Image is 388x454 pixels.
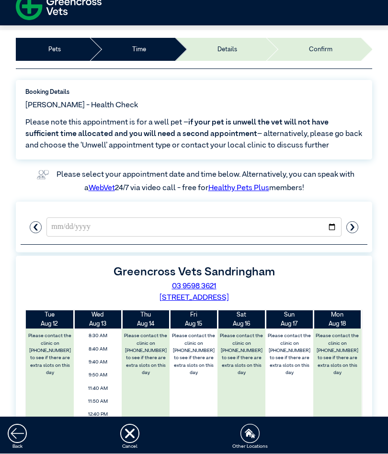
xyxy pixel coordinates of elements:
[77,344,119,355] span: 8:40 AM
[57,171,356,193] label: Please select your appointment date and time below. Alternatively, you can speak with a 24/7 via ...
[77,384,119,395] span: 11:40 AM
[89,185,115,193] a: WebVet
[123,331,169,379] label: Please contact the clinic on [PHONE_NUMBER] to see if there are extra slots on this day
[77,370,119,381] span: 9:50 AM
[172,283,217,291] a: 03 9598 3621
[48,45,61,55] a: Pets
[25,88,363,97] label: Booking Details
[171,331,217,379] label: Please contact the clinic on [PHONE_NUMBER] to see if there are extra slots on this day
[25,117,363,152] span: Please note this appointment is for a well pet – – alternatively, please go back and choose the ‘...
[27,331,73,379] label: Please contact the clinic on [PHONE_NUMBER] to see if there are extra slots on this day
[77,357,119,368] span: 9:40 AM
[8,443,27,451] div: Back
[265,311,313,329] th: Aug 17
[218,331,265,379] label: Please contact the clinic on [PHONE_NUMBER] to see if there are extra slots on this day
[217,311,265,329] th: Aug 16
[77,331,119,342] span: 8:30 AM
[25,100,138,112] span: [PERSON_NAME] - Health Check
[122,311,170,329] th: Aug 14
[170,311,217,329] th: Aug 15
[74,311,122,329] th: Aug 13
[77,397,119,408] span: 11:50 AM
[314,331,361,379] label: Please contact the clinic on [PHONE_NUMBER] to see if there are extra slots on this day
[240,424,260,443] img: ...
[313,311,361,329] th: Aug 18
[120,443,139,451] div: Cancel
[361,426,380,445] img: ...
[114,267,275,278] label: Greencross Vets Sandringham
[208,185,269,193] a: Healthy Pets Plus
[232,443,268,451] div: Other Locations
[266,331,313,379] label: Please contact the clinic on [PHONE_NUMBER] to see if there are extra slots on this day
[120,424,139,443] img: ...
[8,424,27,443] img: ...
[26,311,74,329] th: Aug 12
[77,409,119,420] span: 12:40 PM
[132,45,146,55] a: Time
[34,168,52,183] img: vet
[160,295,229,302] a: [STREET_ADDRESS]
